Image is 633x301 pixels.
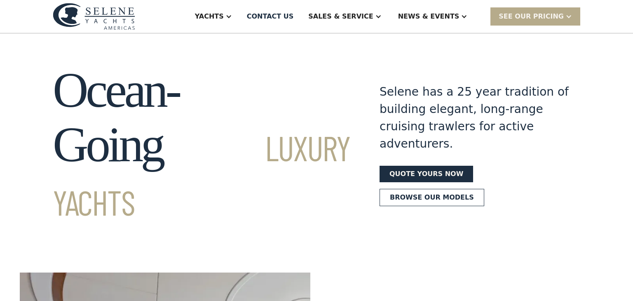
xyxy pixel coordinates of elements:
span: Luxury Yachts [53,127,350,223]
img: logo [53,3,135,30]
div: Sales & Service [308,12,373,21]
a: Quote yours now [380,166,473,182]
div: Selene has a 25 year tradition of building elegant, long-range cruising trawlers for active adven... [380,83,569,153]
div: SEE Our Pricing [499,12,564,21]
a: Browse our models [380,189,484,206]
div: Yachts [195,12,224,21]
h1: Ocean-Going [53,63,350,226]
div: Contact US [247,12,294,21]
div: News & EVENTS [398,12,460,21]
div: SEE Our Pricing [490,7,580,25]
